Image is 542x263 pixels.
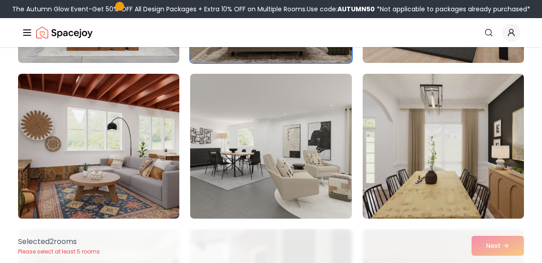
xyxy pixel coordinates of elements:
[18,236,100,247] p: Selected 2 room s
[36,24,93,42] img: Spacejoy Logo
[18,248,100,255] p: Please select at least 5 rooms
[375,5,530,14] span: *Not applicable to packages already purchased*
[18,74,179,219] img: Room room-28
[307,5,375,14] span: Use code:
[363,74,524,219] img: Room room-30
[36,24,93,42] a: Spacejoy
[337,5,375,14] b: AUTUMN50
[190,74,351,219] img: Room room-29
[12,5,530,14] div: The Autumn Glow Event-Get 50% OFF All Design Packages + Extra 10% OFF on Multiple Rooms.
[22,18,520,47] nav: Global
